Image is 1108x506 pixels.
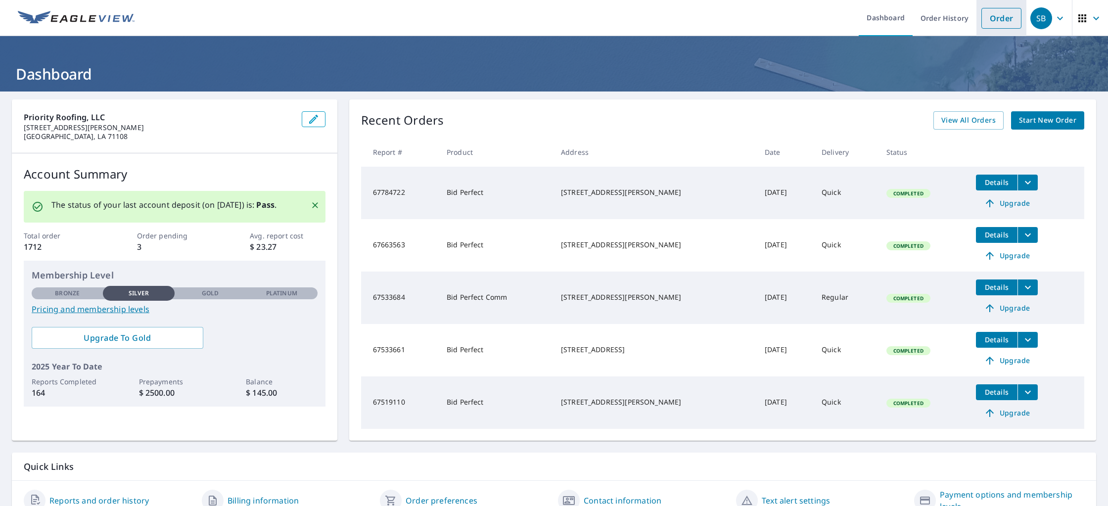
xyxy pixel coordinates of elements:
[982,335,1012,344] span: Details
[878,138,969,167] th: Status
[757,167,814,219] td: [DATE]
[24,230,99,241] p: Total order
[561,187,749,197] div: [STREET_ADDRESS][PERSON_NAME]
[757,376,814,429] td: [DATE]
[887,400,929,407] span: Completed
[202,289,219,298] p: Gold
[250,230,325,241] p: Avg. report cost
[361,219,439,272] td: 67663563
[12,64,1096,84] h1: Dashboard
[129,289,149,298] p: Silver
[51,199,277,211] p: The status of your last account deposit (on [DATE]) is: .
[309,199,322,212] button: Close
[976,195,1038,211] a: Upgrade
[982,250,1032,262] span: Upgrade
[561,240,749,250] div: [STREET_ADDRESS][PERSON_NAME]
[887,347,929,354] span: Completed
[32,327,203,349] a: Upgrade To Gold
[757,219,814,272] td: [DATE]
[439,167,553,219] td: Bid Perfect
[976,384,1017,400] button: detailsBtn-67519110
[982,230,1012,239] span: Details
[982,282,1012,292] span: Details
[976,332,1017,348] button: detailsBtn-67533661
[246,387,317,399] p: $ 145.00
[256,199,275,210] b: Pass
[32,387,103,399] p: 164
[439,138,553,167] th: Product
[1017,175,1038,190] button: filesDropdownBtn-67784722
[1019,114,1076,127] span: Start New Order
[250,241,325,253] p: $ 23.27
[361,376,439,429] td: 67519110
[139,387,210,399] p: $ 2500.00
[887,190,929,197] span: Completed
[439,219,553,272] td: Bid Perfect
[361,167,439,219] td: 67784722
[757,138,814,167] th: Date
[361,324,439,376] td: 67533661
[981,8,1021,29] a: Order
[814,376,878,429] td: Quick
[757,324,814,376] td: [DATE]
[982,355,1032,367] span: Upgrade
[1011,111,1084,130] a: Start New Order
[814,219,878,272] td: Quick
[1017,384,1038,400] button: filesDropdownBtn-67519110
[439,272,553,324] td: Bid Perfect Comm
[55,289,80,298] p: Bronze
[24,241,99,253] p: 1712
[361,111,444,130] p: Recent Orders
[976,300,1038,316] a: Upgrade
[24,123,294,132] p: [STREET_ADDRESS][PERSON_NAME]
[561,292,749,302] div: [STREET_ADDRESS][PERSON_NAME]
[32,376,103,387] p: Reports Completed
[24,460,1084,473] p: Quick Links
[361,138,439,167] th: Report #
[982,407,1032,419] span: Upgrade
[1017,227,1038,243] button: filesDropdownBtn-67663563
[814,272,878,324] td: Regular
[941,114,996,127] span: View All Orders
[246,376,317,387] p: Balance
[887,242,929,249] span: Completed
[24,111,294,123] p: Priority Roofing, LLC
[976,175,1017,190] button: detailsBtn-67784722
[40,332,195,343] span: Upgrade To Gold
[18,11,135,26] img: EV Logo
[32,269,318,282] p: Membership Level
[887,295,929,302] span: Completed
[814,167,878,219] td: Quick
[561,397,749,407] div: [STREET_ADDRESS][PERSON_NAME]
[814,138,878,167] th: Delivery
[982,302,1032,314] span: Upgrade
[814,324,878,376] td: Quick
[976,227,1017,243] button: detailsBtn-67663563
[32,303,318,315] a: Pricing and membership levels
[1030,7,1052,29] div: SB
[137,241,212,253] p: 3
[553,138,757,167] th: Address
[139,376,210,387] p: Prepayments
[361,272,439,324] td: 67533684
[976,353,1038,368] a: Upgrade
[982,197,1032,209] span: Upgrade
[439,324,553,376] td: Bid Perfect
[982,178,1012,187] span: Details
[24,165,325,183] p: Account Summary
[976,248,1038,264] a: Upgrade
[561,345,749,355] div: [STREET_ADDRESS]
[266,289,297,298] p: Platinum
[982,387,1012,397] span: Details
[1017,332,1038,348] button: filesDropdownBtn-67533661
[976,279,1017,295] button: detailsBtn-67533684
[137,230,212,241] p: Order pending
[24,132,294,141] p: [GEOGRAPHIC_DATA], LA 71108
[976,405,1038,421] a: Upgrade
[1017,279,1038,295] button: filesDropdownBtn-67533684
[32,361,318,372] p: 2025 Year To Date
[933,111,1004,130] a: View All Orders
[757,272,814,324] td: [DATE]
[439,376,553,429] td: Bid Perfect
